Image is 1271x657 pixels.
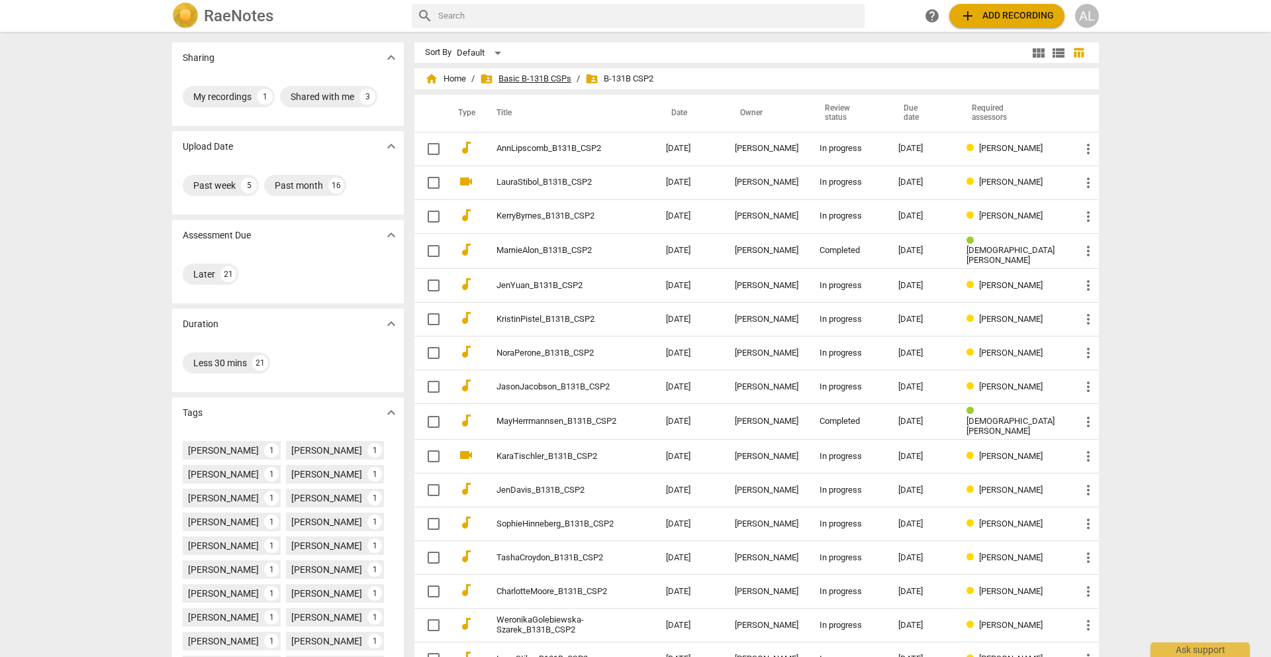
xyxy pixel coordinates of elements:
[898,519,946,529] div: [DATE]
[188,515,259,529] div: [PERSON_NAME]
[820,211,877,221] div: In progress
[655,507,724,541] td: [DATE]
[966,177,979,187] span: Review status: in progress
[458,413,474,429] span: audiotrack
[898,452,946,462] div: [DATE]
[367,443,382,458] div: 1
[367,515,382,529] div: 1
[724,95,809,132] th: Owner
[577,74,580,84] span: /
[496,246,618,256] a: MarnieAlon_B131B_CSP2
[898,587,946,597] div: [DATE]
[960,8,976,24] span: add
[820,452,877,462] div: In progress
[383,138,399,154] span: expand_more
[820,587,877,597] div: In progress
[655,541,724,575] td: [DATE]
[655,336,724,370] td: [DATE]
[496,452,618,462] a: KaraTischler_B131B_CSP2
[820,382,877,392] div: In progress
[956,95,1070,132] th: Required assessors
[979,211,1043,221] span: [PERSON_NAME]
[367,467,382,481] div: 1
[979,451,1043,461] span: [PERSON_NAME]
[291,587,362,600] div: [PERSON_NAME]
[188,587,259,600] div: [PERSON_NAME]
[735,177,798,187] div: [PERSON_NAME]
[655,199,724,233] td: [DATE]
[264,586,279,601] div: 1
[188,491,259,505] div: [PERSON_NAME]
[820,519,877,529] div: In progress
[966,314,979,324] span: Review status: in progress
[183,317,218,331] p: Duration
[966,519,979,529] span: Review status: in progress
[655,95,724,132] th: Date
[585,72,653,85] span: B-131B CSP2
[458,447,474,463] span: videocam
[966,236,979,246] span: Review status: completed
[1029,43,1049,63] button: Tile view
[655,303,724,336] td: [DATE]
[381,136,401,156] button: Show more
[425,48,451,58] div: Sort By
[979,519,1043,529] span: [PERSON_NAME]
[898,211,946,221] div: [DATE]
[496,177,618,187] a: LauraStibol_B131B_CSP2
[655,440,724,474] td: [DATE]
[898,281,946,291] div: [DATE]
[820,621,877,631] div: In progress
[367,491,382,505] div: 1
[735,382,798,392] div: [PERSON_NAME]
[979,552,1043,562] span: [PERSON_NAME]
[655,132,724,166] td: [DATE]
[820,144,877,154] div: In progress
[291,611,362,624] div: [PERSON_NAME]
[820,315,877,325] div: In progress
[193,90,252,103] div: My recordings
[655,404,724,440] td: [DATE]
[1080,448,1096,464] span: more_vert
[264,467,279,481] div: 1
[898,382,946,392] div: [DATE]
[496,281,618,291] a: JenYuan_B131B_CSP2
[458,310,474,326] span: audiotrack
[480,72,571,85] span: Basic B-131B CSPs
[820,553,877,563] div: In progress
[655,233,724,269] td: [DATE]
[264,538,279,553] div: 1
[655,269,724,303] td: [DATE]
[447,95,481,132] th: Type
[359,89,375,105] div: 3
[496,382,618,392] a: JasonJacobson_B131B_CSP2
[585,72,598,85] span: folder_shared
[898,417,946,427] div: [DATE]
[496,485,618,495] a: JenDavis_B131B_CSP2
[458,242,474,258] span: audiotrack
[291,563,362,576] div: [PERSON_NAME]
[966,143,979,153] span: Review status: in progress
[1072,46,1085,59] span: table_chart
[820,177,877,187] div: In progress
[496,553,618,563] a: TashaCroydon_B131B_CSP2
[898,485,946,495] div: [DATE]
[496,587,618,597] a: CharlotteMoore_B131B_CSP2
[898,246,946,256] div: [DATE]
[417,8,433,24] span: search
[383,316,399,332] span: expand_more
[966,416,1055,436] span: [DEMOGRAPHIC_DATA][PERSON_NAME]
[264,443,279,458] div: 1
[979,485,1043,495] span: [PERSON_NAME]
[252,355,268,371] div: 21
[457,42,506,64] div: Default
[1080,278,1096,293] span: more_vert
[188,444,259,457] div: [PERSON_NAME]
[188,563,259,576] div: [PERSON_NAME]
[924,8,940,24] span: help
[966,280,979,290] span: Review status: in progress
[458,207,474,223] span: audiotrack
[172,3,199,29] img: Logo
[1080,550,1096,566] span: more_vert
[188,611,259,624] div: [PERSON_NAME]
[381,403,401,423] button: Show more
